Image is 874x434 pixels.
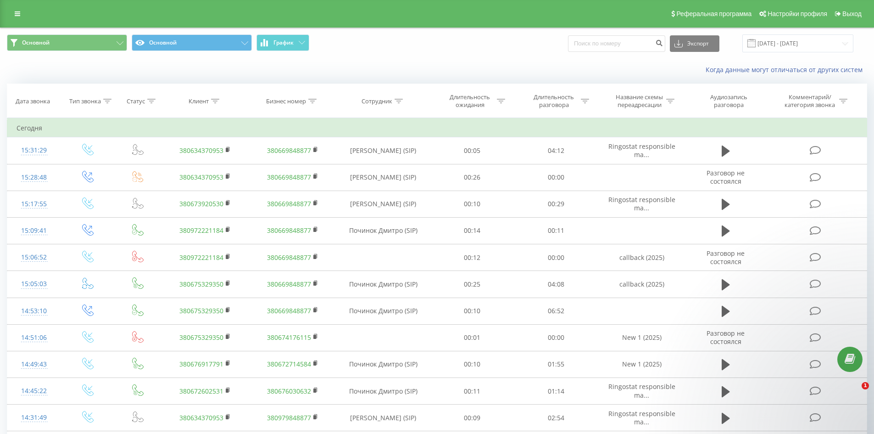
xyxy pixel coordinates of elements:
[336,351,430,378] td: Починок Дмитро (SIP)
[862,382,869,389] span: 1
[7,34,127,51] button: Основной
[514,217,598,244] td: 00:11
[598,244,685,271] td: callback (2025)
[179,360,223,368] a: 380676917791
[267,253,311,262] a: 380669848877
[430,351,514,378] td: 00:10
[430,298,514,324] td: 00:10
[843,382,865,404] iframe: Intercom live chat
[608,382,675,399] span: Ringostat responsible ma...
[598,324,685,351] td: New 1 (2025)
[430,191,514,217] td: 00:10
[514,244,598,271] td: 00:00
[132,34,252,51] button: Основной
[336,164,430,191] td: [PERSON_NAME] (SIP)
[608,142,675,159] span: Ringostat responsible ma...
[267,280,311,288] a: 380669848877
[17,355,52,373] div: 14:49:43
[267,387,311,395] a: 380676030632
[336,217,430,244] td: Починок Дмитро (SIP)
[430,137,514,164] td: 00:05
[267,199,311,208] a: 380669848877
[514,351,598,378] td: 01:55
[17,248,52,266] div: 15:06:52
[430,164,514,191] td: 00:26
[179,306,223,315] a: 380675329350
[514,137,598,164] td: 04:12
[179,253,223,262] a: 380972221184
[598,351,685,378] td: New 1 (2025)
[430,378,514,405] td: 00:11
[17,302,52,320] div: 14:53:10
[514,164,598,191] td: 00:00
[336,191,430,217] td: [PERSON_NAME] (SIP)
[699,93,758,109] div: Аудиозапись разговора
[179,333,223,342] a: 380675329350
[336,271,430,298] td: Починок Дмитро (SIP)
[430,324,514,351] td: 00:01
[615,93,664,109] div: Название схемы переадресации
[514,324,598,351] td: 00:00
[768,10,827,17] span: Настройки профиля
[179,280,223,288] a: 380675329350
[336,405,430,431] td: [PERSON_NAME] (SIP)
[336,298,430,324] td: Починок Дмитро (SIP)
[514,298,598,324] td: 06:52
[189,97,209,105] div: Клиент
[179,173,223,181] a: 380634370953
[608,195,675,212] span: Ringostat responsible ma...
[17,222,52,240] div: 15:09:41
[179,146,223,155] a: 380634370953
[430,405,514,431] td: 00:09
[529,93,579,109] div: Длительность разговора
[670,35,719,52] button: Экспорт
[514,191,598,217] td: 00:29
[430,217,514,244] td: 00:14
[267,333,311,342] a: 380674176115
[842,10,862,17] span: Выход
[267,146,311,155] a: 380669848877
[17,275,52,293] div: 15:05:03
[267,413,311,422] a: 380979848877
[783,93,837,109] div: Комментарий/категория звонка
[445,93,495,109] div: Длительность ожидания
[706,65,867,74] a: Когда данные могут отличаться от других систем
[267,173,311,181] a: 380669848877
[267,226,311,235] a: 380669848877
[514,405,598,431] td: 02:54
[267,360,311,368] a: 380672714584
[267,306,311,315] a: 380669848877
[7,119,867,137] td: Сегодня
[17,329,52,347] div: 14:51:06
[676,10,752,17] span: Реферальная программа
[598,271,685,298] td: callback (2025)
[179,413,223,422] a: 380634370953
[707,169,745,186] span: Разговор не состоялся
[69,97,101,105] div: Тип звонка
[608,409,675,426] span: Ringostat responsible ma...
[179,387,223,395] a: 380672602531
[17,141,52,159] div: 15:31:29
[17,195,52,213] div: 15:17:55
[17,169,52,186] div: 15:28:48
[266,97,306,105] div: Бизнес номер
[514,378,598,405] td: 01:14
[256,34,309,51] button: График
[17,382,52,400] div: 14:45:22
[430,271,514,298] td: 00:25
[430,244,514,271] td: 00:12
[179,199,223,208] a: 380673920530
[17,409,52,427] div: 14:31:49
[273,39,294,46] span: График
[179,226,223,235] a: 380972221184
[127,97,145,105] div: Статус
[514,271,598,298] td: 04:08
[336,378,430,405] td: Починок Дмитро (SIP)
[336,137,430,164] td: [PERSON_NAME] (SIP)
[362,97,392,105] div: Сотрудник
[22,39,50,46] span: Основной
[568,35,665,52] input: Поиск по номеру
[16,97,50,105] div: Дата звонка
